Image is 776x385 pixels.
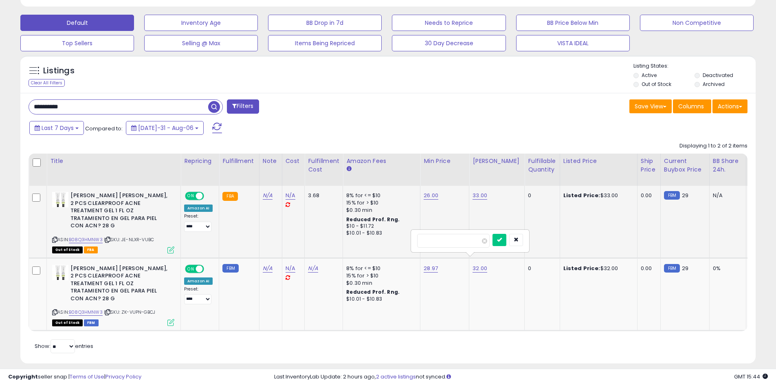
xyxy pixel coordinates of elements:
a: N/A [263,191,273,200]
button: [DATE]-31 - Aug-06 [126,121,204,135]
div: Cost [286,157,301,165]
button: Default [20,15,134,31]
div: Min Price [424,157,466,165]
strong: Copyright [8,373,38,381]
b: Reduced Prof. Rng. [346,216,400,223]
div: Preset: [184,286,213,305]
div: $10.01 - $10.83 [346,230,414,237]
button: Columns [673,99,711,113]
div: 0.00 [641,265,654,272]
a: B08Q3HMNW3 [69,309,103,316]
div: Listed Price [563,157,634,165]
div: Ship Price [641,157,657,174]
b: [PERSON_NAME] [PERSON_NAME], 2 PCS CLEARPROOF ACNE TREATMENT GEL 1 FL OZ TRATAMIENTO EN GEL PARA ... [70,265,169,305]
span: 2025-08-14 15:44 GMT [734,373,768,381]
button: Save View [629,99,672,113]
div: 8% for <= $10 [346,265,414,272]
b: Reduced Prof. Rng. [346,288,400,295]
span: 29 [682,264,688,272]
div: Amazon AI [184,205,213,212]
div: 3.68 [308,192,336,199]
div: Fulfillable Quantity [528,157,556,174]
div: Fulfillment Cost [308,157,339,174]
button: 30 Day Decrease [392,35,506,51]
div: $10 - $11.72 [346,223,414,230]
img: 41dTr4FtK3L._SL40_.jpg [52,265,68,280]
div: 15% for > $10 [346,199,414,207]
div: 8% for <= $10 [346,192,414,199]
span: Compared to: [85,125,123,132]
span: | SKU: ZK-VUPN-GBCJ [104,309,155,315]
p: Listing States: [633,62,756,70]
label: Active [642,72,657,79]
div: Fulfillment [222,157,255,165]
div: Amazon AI [184,277,213,285]
button: Top Sellers [20,35,134,51]
div: 0 [528,265,553,272]
a: N/A [308,264,318,273]
span: OFF [203,193,216,200]
small: FBM [664,191,680,200]
small: FBM [222,264,238,273]
span: FBM [84,319,99,326]
div: Title [50,157,177,165]
b: Listed Price: [563,191,600,199]
div: Amazon Fees [346,157,417,165]
button: Inventory Age [144,15,258,31]
small: FBA [222,192,237,201]
button: Non Competitive [640,15,754,31]
label: Out of Stock [642,81,671,88]
span: ON [186,193,196,200]
small: Amazon Fees. [346,165,351,173]
button: VISTA IDEAL [516,35,630,51]
span: [DATE]-31 - Aug-06 [138,124,193,132]
div: 0.00 [641,192,654,199]
div: Last InventoryLab Update: 2 hours ago, not synced. [274,373,768,381]
div: 0 [528,192,553,199]
button: Items Being Repriced [268,35,382,51]
span: 29 [682,191,688,199]
div: $32.00 [563,265,631,272]
b: [PERSON_NAME] [PERSON_NAME], 2 PCS CLEARPROOF ACNE TREATMENT GEL 1 FL OZ TRATAMIENTO EN GEL PARA ... [70,192,169,232]
div: ASIN: [52,192,174,252]
span: OFF [203,265,216,272]
div: Note [263,157,279,165]
button: Last 7 Days [29,121,84,135]
div: Preset: [184,213,213,232]
a: 26.00 [424,191,438,200]
button: Selling @ Max [144,35,258,51]
b: Listed Price: [563,264,600,272]
div: Repricing [184,157,215,165]
span: | SKU: JE-NLXR-VUBC [104,236,154,243]
div: $10.01 - $10.83 [346,296,414,303]
a: 32.00 [473,264,487,273]
button: Needs to Reprice [392,15,506,31]
span: Show: entries [35,342,93,350]
button: BB Drop in 7d [268,15,382,31]
a: 2 active listings [376,373,416,381]
a: Terms of Use [70,373,104,381]
a: 33.00 [473,191,487,200]
div: seller snap | | [8,373,141,381]
div: $0.30 min [346,279,414,287]
img: 41dTr4FtK3L._SL40_.jpg [52,192,68,207]
button: Actions [712,99,747,113]
div: $33.00 [563,192,631,199]
span: ON [186,265,196,272]
div: Clear All Filters [29,79,65,87]
a: N/A [286,264,295,273]
span: Columns [678,102,704,110]
button: Filters [227,99,259,114]
a: N/A [263,264,273,273]
div: 15% for > $10 [346,272,414,279]
button: BB Price Below Min [516,15,630,31]
span: All listings that are currently out of stock and unavailable for purchase on Amazon [52,246,83,253]
span: All listings that are currently out of stock and unavailable for purchase on Amazon [52,319,83,326]
div: Current Buybox Price [664,157,706,174]
a: B08Q3HMNW3 [69,236,103,243]
a: 28.97 [424,264,438,273]
span: Last 7 Days [42,124,74,132]
h5: Listings [43,65,75,77]
div: 0% [713,265,740,272]
span: FBA [84,246,98,253]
